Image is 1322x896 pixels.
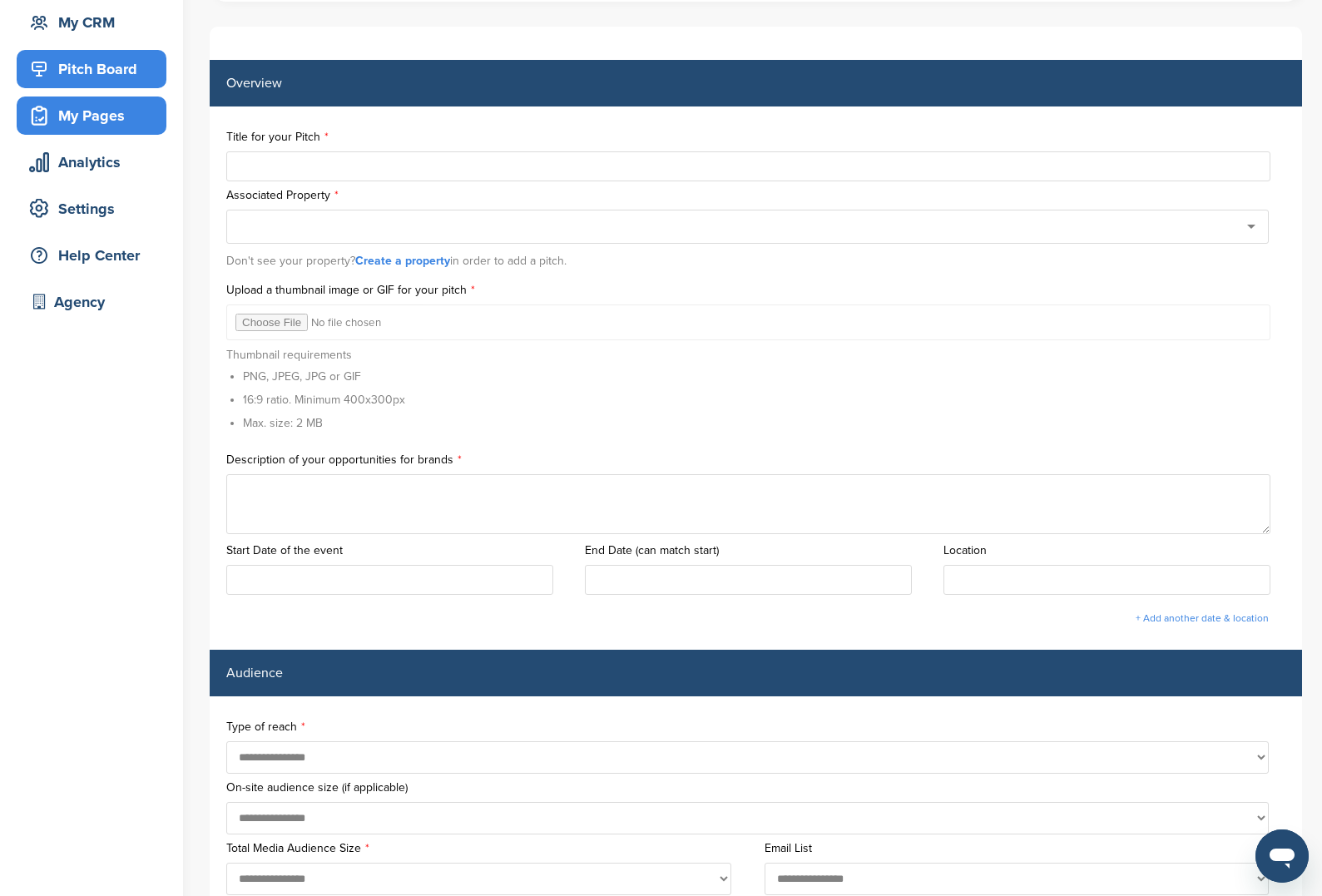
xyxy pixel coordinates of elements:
label: Email List [765,843,1286,854]
label: Title for your Pitch [226,131,1285,143]
iframe: Button to launch messaging window [1255,829,1309,883]
div: Don't see your property? in order to add a pitch. [226,246,1285,276]
a: Create a property [355,254,450,268]
label: Location [943,545,1285,557]
a: Help Center [17,236,166,275]
a: Settings [17,190,166,228]
li: Max. size: 2 MB [243,414,405,432]
label: Overview [226,77,282,90]
div: Thumbnail requirements [226,349,405,438]
a: + Add another date & location [1136,612,1269,624]
a: My Pages [17,97,166,135]
div: Settings [25,194,166,224]
a: My CRM [17,3,166,42]
li: PNG, JPEG, JPG or GIF [243,368,405,385]
div: Help Center [25,240,166,270]
label: Description of your opportunities for brands [226,454,1285,466]
a: Analytics [17,143,166,181]
label: On-site audience size (if applicable) [226,782,1285,794]
label: Type of reach [226,721,1285,733]
label: Associated Property [226,190,1285,201]
label: Start Date of the event [226,545,568,557]
div: Pitch Board [25,54,166,84]
div: My Pages [25,101,166,131]
label: Audience [226,666,283,680]
label: Total Media Audience Size [226,843,748,854]
div: My CRM [25,7,166,37]
li: 16:9 ratio. Minimum 400x300px [243,391,405,408]
div: Analytics [25,147,166,177]
a: Agency [17,283,166,321]
a: Pitch Board [17,50,166,88]
div: Agency [25,287,166,317]
label: End Date (can match start) [585,545,927,557]
label: Upload a thumbnail image or GIF for your pitch [226,285,1285,296]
